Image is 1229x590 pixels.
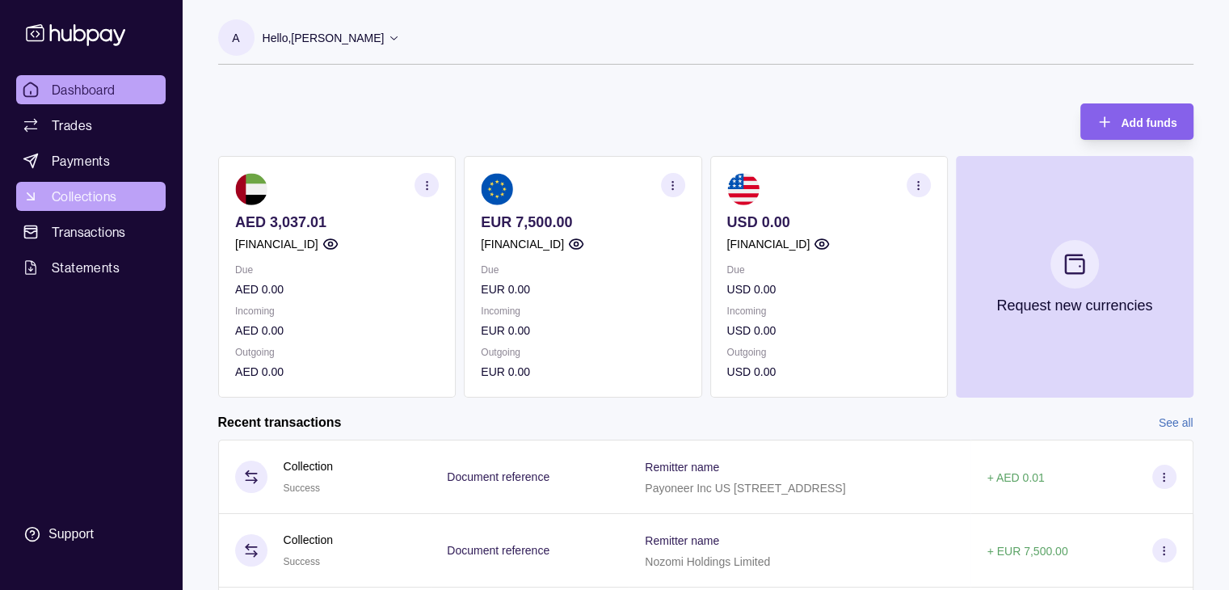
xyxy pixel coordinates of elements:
[955,156,1193,398] button: Request new currencies
[52,151,110,171] span: Payments
[1159,414,1193,432] a: See all
[235,302,439,320] p: Incoming
[16,182,166,211] a: Collections
[16,253,166,282] a: Statements
[447,544,549,557] p: Document reference
[726,363,930,381] p: USD 0.00
[726,343,930,361] p: Outgoing
[235,363,439,381] p: AED 0.00
[645,534,719,547] p: Remitter name
[235,280,439,298] p: AED 0.00
[235,173,267,205] img: ae
[48,525,94,543] div: Support
[481,363,684,381] p: EUR 0.00
[235,322,439,339] p: AED 0.00
[481,343,684,361] p: Outgoing
[284,483,320,494] span: Success
[481,322,684,339] p: EUR 0.00
[284,457,333,475] p: Collection
[16,75,166,104] a: Dashboard
[52,187,116,206] span: Collections
[645,555,770,568] p: Nozomi Holdings Limited
[447,470,549,483] p: Document reference
[1080,103,1193,140] button: Add funds
[235,343,439,361] p: Outgoing
[726,235,810,253] p: [FINANCIAL_ID]
[987,471,1044,484] p: + AED 0.01
[481,302,684,320] p: Incoming
[481,235,564,253] p: [FINANCIAL_ID]
[481,261,684,279] p: Due
[1121,116,1176,129] span: Add funds
[16,111,166,140] a: Trades
[645,482,845,495] p: Payoneer Inc US [STREET_ADDRESS]
[284,556,320,567] span: Success
[16,146,166,175] a: Payments
[52,116,92,135] span: Trades
[481,280,684,298] p: EUR 0.00
[726,261,930,279] p: Due
[16,517,166,551] a: Support
[481,213,684,231] p: EUR 7,500.00
[726,173,759,205] img: us
[52,80,116,99] span: Dashboard
[726,322,930,339] p: USD 0.00
[481,173,513,205] img: eu
[16,217,166,247] a: Transactions
[284,531,333,549] p: Collection
[235,261,439,279] p: Due
[645,461,719,474] p: Remitter name
[218,414,342,432] h2: Recent transactions
[52,258,120,277] span: Statements
[987,545,1067,558] p: + EUR 7,500.00
[996,297,1152,314] p: Request new currencies
[263,29,385,47] p: Hello, [PERSON_NAME]
[726,213,930,231] p: USD 0.00
[726,302,930,320] p: Incoming
[232,29,239,47] p: A
[235,213,439,231] p: AED 3,037.01
[726,280,930,298] p: USD 0.00
[235,235,318,253] p: [FINANCIAL_ID]
[52,222,126,242] span: Transactions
